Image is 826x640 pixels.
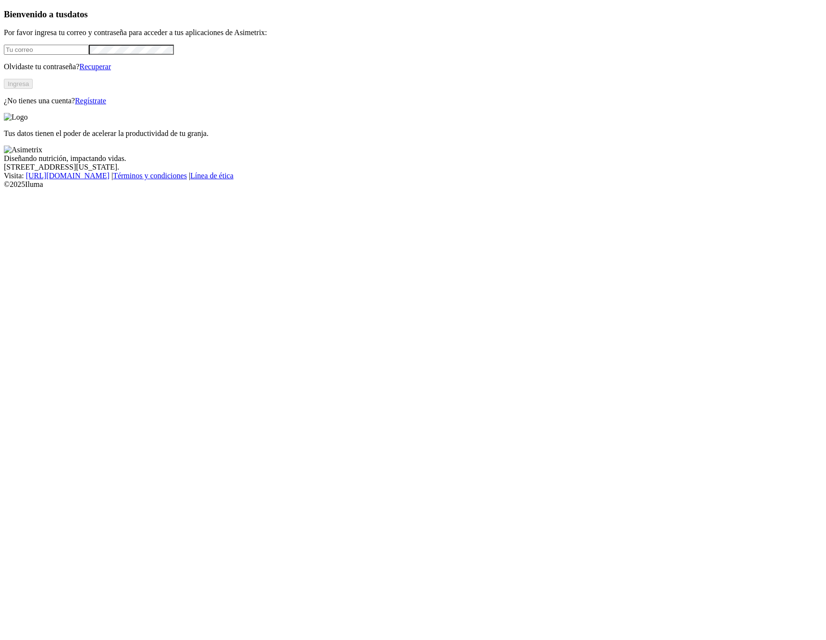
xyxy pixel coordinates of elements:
p: Tus datos tienen el poder de acelerar la productividad de tu granja. [4,129,822,138]
p: ¿No tienes una cuenta? [4,97,822,105]
a: Regístrate [75,97,106,105]
div: Visita : | | [4,172,822,180]
span: datos [67,9,88,19]
div: Diseñando nutrición, impactando vidas. [4,154,822,163]
p: Por favor ingresa tu correo y contraseña para acceder a tus aplicaciones de Asimetrix: [4,28,822,37]
div: © 2025 Iluma [4,180,822,189]
img: Asimetrix [4,146,42,154]
a: Línea de ética [190,172,234,180]
input: Tu correo [4,45,89,55]
button: Ingresa [4,79,33,89]
a: Recuperar [79,62,111,71]
a: Términos y condiciones [113,172,187,180]
h3: Bienvenido a tus [4,9,822,20]
img: Logo [4,113,28,122]
div: [STREET_ADDRESS][US_STATE]. [4,163,822,172]
p: Olvidaste tu contraseña? [4,62,822,71]
a: [URL][DOMAIN_NAME] [26,172,110,180]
